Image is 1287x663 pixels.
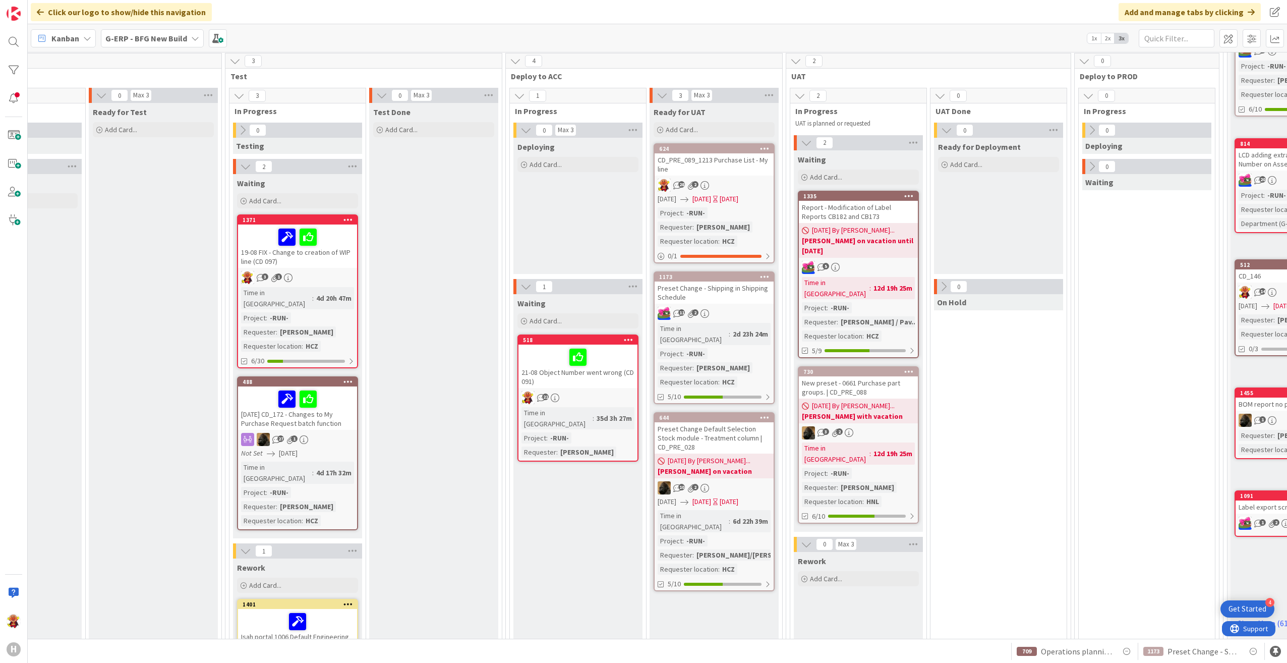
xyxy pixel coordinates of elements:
div: [PERSON_NAME] [694,222,752,233]
div: Max 3 [558,128,573,133]
img: LC [241,271,254,284]
span: : [718,376,720,388]
div: [DATE] [720,194,738,204]
span: [DATE] By [PERSON_NAME]... [812,401,895,411]
span: : [302,515,303,526]
div: Project [1239,190,1263,201]
span: : [1273,75,1275,86]
img: JK [1239,517,1252,530]
span: Deploying [1085,141,1123,151]
div: -RUN- [267,312,291,323]
div: Report - Modification of Label Reports CB182 and CB173 [799,201,918,223]
div: HCZ [720,376,737,388]
span: : [862,496,864,507]
span: : [302,341,303,352]
img: LC [658,179,671,192]
span: 0 [1098,124,1116,136]
span: 3 [672,89,689,101]
div: -RUN- [684,535,708,546]
span: Add Card... [249,196,281,205]
img: LC [7,614,21,628]
div: Open Get Started checklist, remaining modules: 4 [1220,600,1274,618]
div: Requester [658,222,692,233]
div: Click our logo to show/hide this navigation [31,3,212,21]
span: Deploying [517,142,555,152]
div: ND [238,433,357,446]
div: Project [1239,61,1263,72]
div: 624CD_PRE_089_1213 Purchase List - My line [655,144,774,176]
div: 1335Report - Modification of Label Reports CB182 and CB173 [799,192,918,223]
span: Ready for Deployment [938,142,1021,152]
div: Time in [GEOGRAPHIC_DATA] [658,510,729,532]
div: Requester [241,501,276,512]
span: 3 [823,428,829,435]
span: 10 [678,484,685,490]
span: Add Card... [385,125,418,134]
div: Project [658,535,682,546]
div: ND [799,426,918,439]
span: 2 [816,137,833,149]
img: ND [802,426,815,439]
div: Get Started [1228,604,1266,614]
span: 27 [277,435,284,442]
span: Add Card... [249,581,281,590]
div: Requester location [241,515,302,526]
a: 488[DATE] CD_172 - Changes to My Purchase Request batch functionNDNot Set[DATE]Time in [GEOGRAPHI... [237,376,358,530]
span: [DATE] By [PERSON_NAME]... [812,225,895,236]
span: On Hold [937,297,966,307]
span: Ready for Test [93,107,147,117]
div: [DATE] CD_172 - Changes to My Purchase Request batch function [238,386,357,430]
span: 2 [809,90,827,102]
div: 4d 17h 32m [314,467,354,478]
img: LC [521,391,535,404]
span: 0 [249,124,266,136]
span: Test [230,71,489,81]
span: : [869,283,871,294]
a: 1173Preset Change - Shipping in Shipping ScheduleJKTime in [GEOGRAPHIC_DATA]:2d 23h 24mProject:-R... [654,271,775,404]
div: 12d 19h 25m [871,448,915,459]
img: JK [658,307,671,320]
div: 1173 [1143,647,1163,656]
span: : [862,330,864,342]
img: ND [257,433,270,446]
span: 28 [678,181,685,188]
span: 0 / 1 [668,251,677,261]
div: Project [241,312,266,323]
span: 3 [249,90,266,102]
div: New preset - 0661 Purchase part groups. | CD_PRE_088 [799,376,918,399]
div: 51821-08 Object Number went wrong (CD 091) [518,336,637,388]
span: : [837,482,838,493]
span: 2 [255,160,272,173]
div: 1173Preset Change - Shipping in Shipping Schedule [655,272,774,304]
span: : [546,432,548,444]
div: Project [521,432,546,444]
div: 709 [1017,647,1037,656]
div: 518 [523,337,637,344]
b: [PERSON_NAME] on vacation until [DATE] [802,236,915,256]
div: LC [655,179,774,192]
span: 5/10 [668,579,681,589]
span: [DATE] [692,496,711,507]
a: 1335Report - Modification of Label Reports CB182 and CB173[DATE] By [PERSON_NAME]...[PERSON_NAME]... [798,191,919,358]
div: -RUN- [828,468,852,479]
div: Project [658,348,682,359]
div: Time in [GEOGRAPHIC_DATA] [241,462,312,484]
span: 14 [1259,288,1266,295]
span: 0 [1098,90,1115,102]
div: [PERSON_NAME] [277,501,336,512]
div: 12d 19h 25m [871,283,915,294]
span: 2 [692,181,698,188]
i: Not Set [241,449,263,458]
span: 21 [542,394,549,400]
div: HCZ [720,236,737,247]
div: 730 [803,368,918,375]
div: Add and manage tabs by clicking [1119,3,1261,21]
span: In Progress [515,106,633,116]
img: LC [1239,286,1252,299]
b: [PERSON_NAME] on vacation [658,466,771,476]
div: -RUN- [684,207,708,218]
span: : [837,316,838,327]
div: Time in [GEOGRAPHIC_DATA] [802,277,869,299]
div: Time in [GEOGRAPHIC_DATA] [802,443,869,465]
span: 2x [1101,33,1115,43]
